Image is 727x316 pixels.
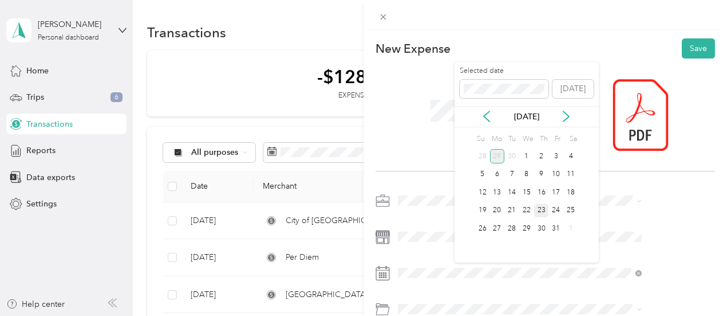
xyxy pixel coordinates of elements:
[504,204,519,218] div: 21
[475,185,490,200] div: 12
[490,131,503,147] div: Mo
[475,131,486,147] div: Su
[504,167,519,182] div: 7
[563,185,578,200] div: 18
[552,131,563,147] div: Fr
[475,167,490,182] div: 5
[567,131,578,147] div: Sa
[563,204,578,218] div: 25
[563,167,578,182] div: 11
[475,204,490,218] div: 19
[563,149,578,163] div: 4
[663,252,727,316] iframe: Everlance-gr Chat Button Frame
[563,221,578,236] div: 1
[475,149,490,163] div: 28
[506,131,517,147] div: Tu
[490,185,505,200] div: 13
[519,221,534,236] div: 29
[376,41,451,57] p: New Expense
[490,167,505,182] div: 6
[460,66,548,76] label: Selected date
[519,149,534,163] div: 1
[519,185,534,200] div: 15
[475,221,490,236] div: 26
[534,185,549,200] div: 16
[534,167,549,182] div: 9
[548,167,563,182] div: 10
[521,131,534,147] div: We
[534,149,549,163] div: 2
[519,167,534,182] div: 8
[490,221,505,236] div: 27
[548,149,563,163] div: 3
[490,204,505,218] div: 20
[519,204,534,218] div: 22
[504,149,519,163] div: 30
[504,185,519,200] div: 14
[534,204,549,218] div: 23
[538,131,548,147] div: Th
[503,111,551,123] p: [DATE]
[504,221,519,236] div: 28
[490,149,505,163] div: 29
[552,80,594,98] button: [DATE]
[534,221,549,236] div: 30
[548,204,563,218] div: 24
[548,185,563,200] div: 17
[548,221,563,236] div: 31
[682,38,715,58] button: Save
